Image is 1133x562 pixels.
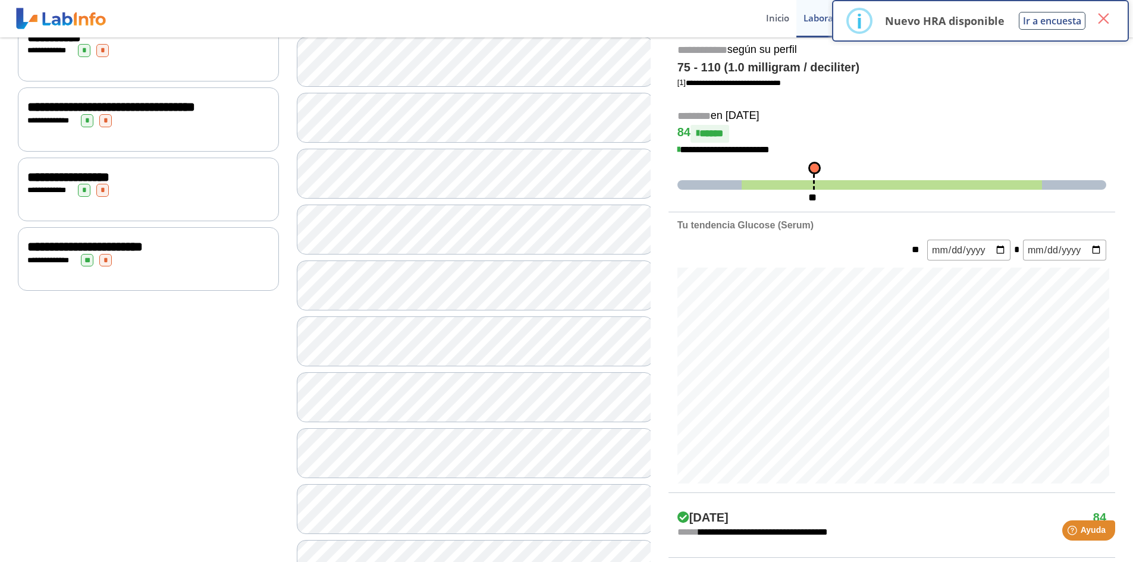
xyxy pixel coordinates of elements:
a: [1] [677,78,781,87]
h5: según su perfil [677,43,1106,57]
iframe: Help widget launcher [1027,516,1120,549]
h4: 75 - 110 (1.0 milligram / deciliter) [677,61,1106,75]
h4: 84 [677,125,1106,143]
p: Nuevo HRA disponible [885,14,1005,28]
h4: 84 [1093,511,1106,525]
button: Close this dialog [1093,8,1114,29]
input: mm/dd/yyyy [1023,240,1106,260]
h5: en [DATE] [677,109,1106,123]
div: i [856,10,862,32]
h4: [DATE] [677,511,729,525]
b: Tu tendencia Glucose (Serum) [677,220,814,230]
button: Ir a encuesta [1019,12,1085,30]
input: mm/dd/yyyy [927,240,1010,260]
